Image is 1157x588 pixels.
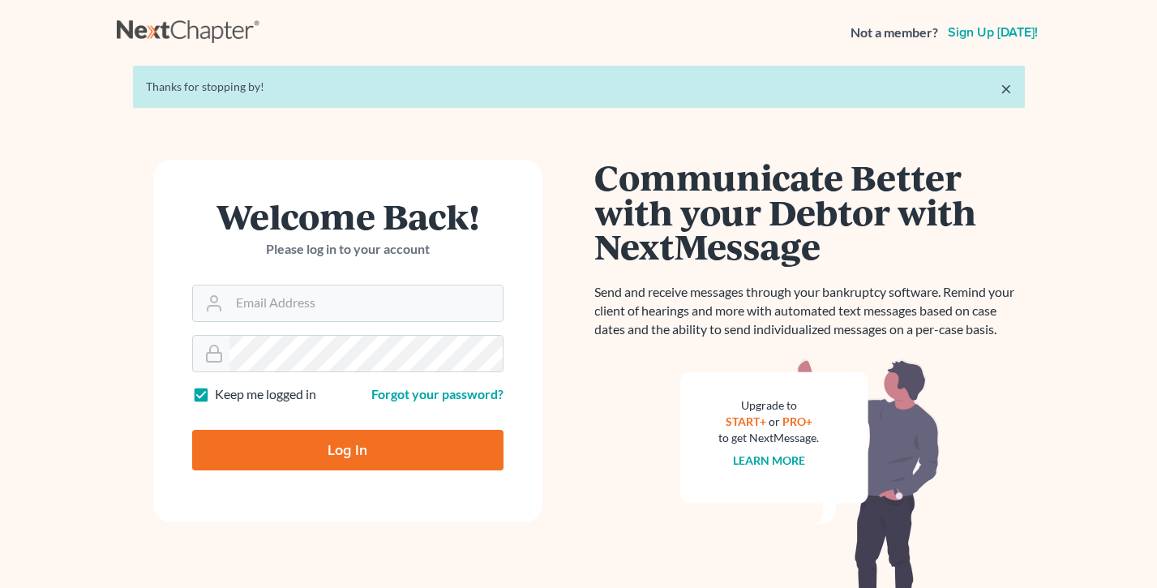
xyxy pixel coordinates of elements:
a: × [1001,79,1012,98]
p: Send and receive messages through your bankruptcy software. Remind your client of hearings and mo... [595,283,1025,339]
a: PRO+ [782,414,812,428]
a: Forgot your password? [371,386,504,401]
h1: Welcome Back! [192,199,504,234]
label: Keep me logged in [215,385,316,404]
p: Please log in to your account [192,240,504,259]
div: Thanks for stopping by! [146,79,1012,95]
span: or [769,414,780,428]
strong: Not a member? [851,24,938,42]
input: Email Address [229,285,503,321]
a: Sign up [DATE]! [945,26,1041,39]
div: Upgrade to [719,397,820,414]
div: to get NextMessage. [719,430,820,446]
input: Log In [192,430,504,470]
a: START+ [726,414,766,428]
a: Learn more [733,453,805,467]
h1: Communicate Better with your Debtor with NextMessage [595,160,1025,264]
